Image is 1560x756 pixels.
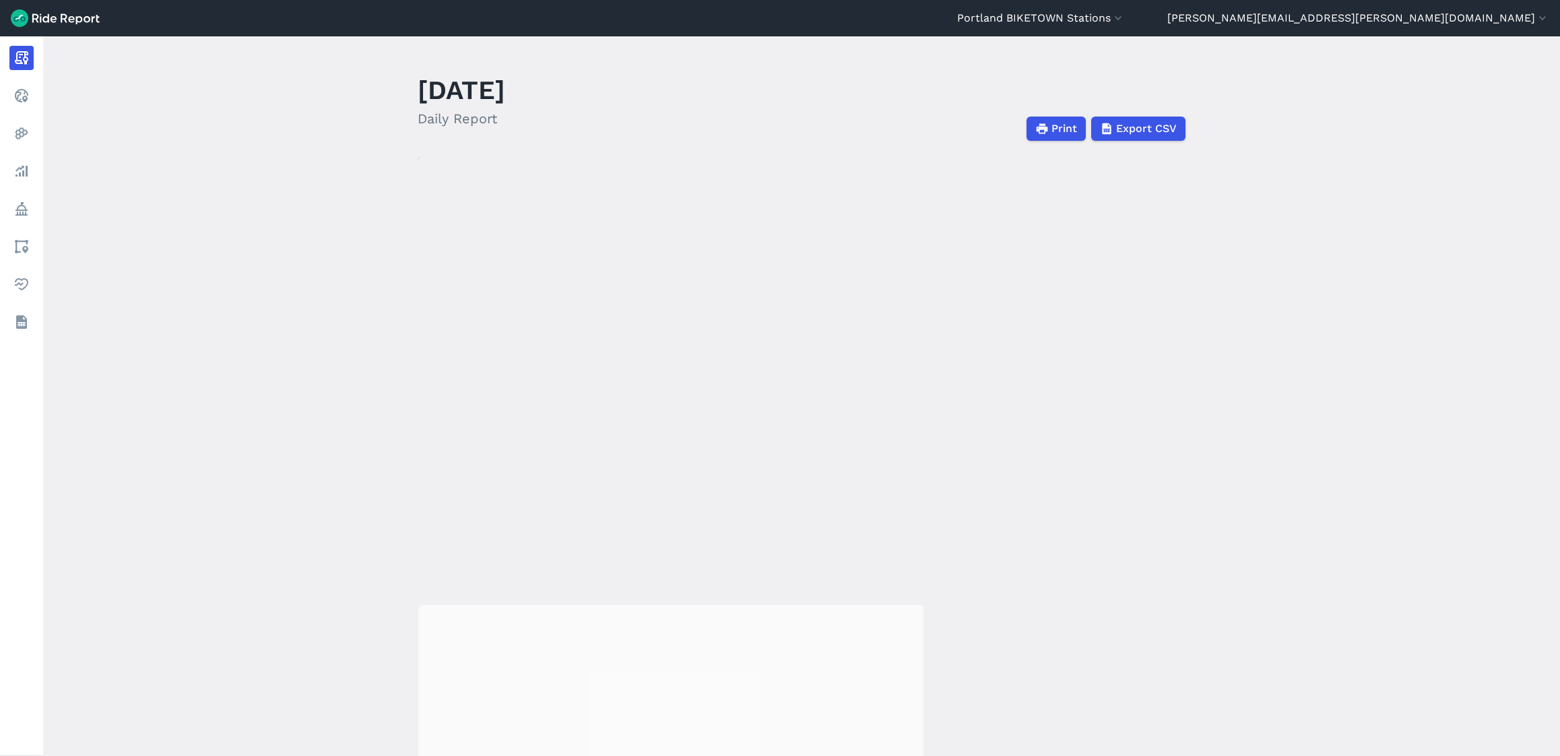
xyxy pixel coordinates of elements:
a: Health [9,272,34,296]
button: Export CSV [1091,117,1185,141]
span: Export CSV [1116,121,1177,137]
span: Print [1051,121,1077,137]
h2: Daily Report [418,108,505,129]
a: Heatmaps [9,121,34,146]
button: Print [1027,117,1086,141]
a: Areas [9,234,34,259]
a: Report [9,46,34,70]
button: [PERSON_NAME][EMAIL_ADDRESS][PERSON_NAME][DOMAIN_NAME] [1167,10,1549,26]
a: Policy [9,197,34,221]
a: Realtime [9,84,34,108]
a: Analyze [9,159,34,183]
a: Datasets [9,310,34,334]
h1: [DATE] [418,71,505,108]
img: Ride Report [11,9,100,27]
button: Portland BIKETOWN Stations [957,10,1125,26]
